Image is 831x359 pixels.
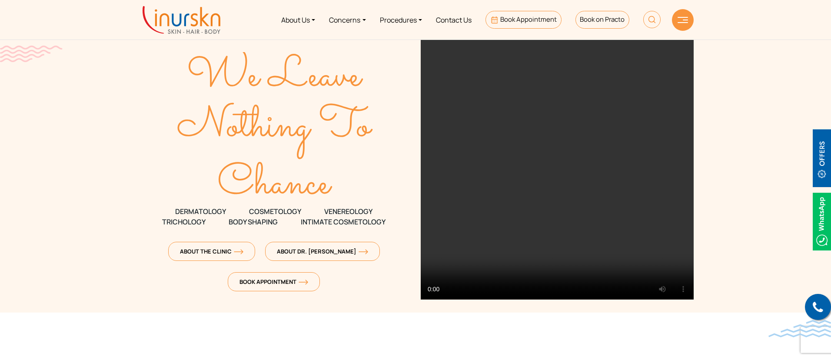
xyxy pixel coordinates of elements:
img: orange-arrow [234,249,243,254]
img: orange-arrow [299,280,308,285]
a: Procedures [373,3,429,36]
span: COSMETOLOGY [249,206,301,217]
span: About Dr. [PERSON_NAME] [277,247,368,255]
text: We Leave [187,45,363,109]
span: Intimate Cosmetology [301,217,386,227]
span: TRICHOLOGY [162,217,206,227]
a: About The Clinicorange-arrow [168,242,255,261]
a: Book on Practo [575,11,629,29]
img: hamLine.svg [678,17,688,23]
img: offerBt [813,129,831,187]
a: Book Appointmentorange-arrow [228,272,320,291]
img: bluewave [768,320,831,337]
span: Body Shaping [229,217,278,227]
span: DERMATOLOGY [175,206,226,217]
a: About Dr. [PERSON_NAME]orange-arrow [265,242,380,261]
img: orange-arrow [359,249,368,254]
a: Whatsappicon [813,216,831,225]
text: Chance [218,152,333,217]
img: inurskn-logo [143,6,220,34]
span: Book on Practo [580,15,625,24]
span: VENEREOLOGY [324,206,372,217]
a: About Us [274,3,322,36]
a: Book Appointment [485,11,562,29]
img: Whatsappicon [813,193,831,250]
span: Book Appointment [239,278,308,286]
a: Contact Us [429,3,479,36]
img: HeaderSearch [643,11,661,28]
span: Book Appointment [500,15,557,24]
span: About The Clinic [180,247,243,255]
a: Concerns [322,3,372,36]
text: Nothing To [177,95,373,159]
